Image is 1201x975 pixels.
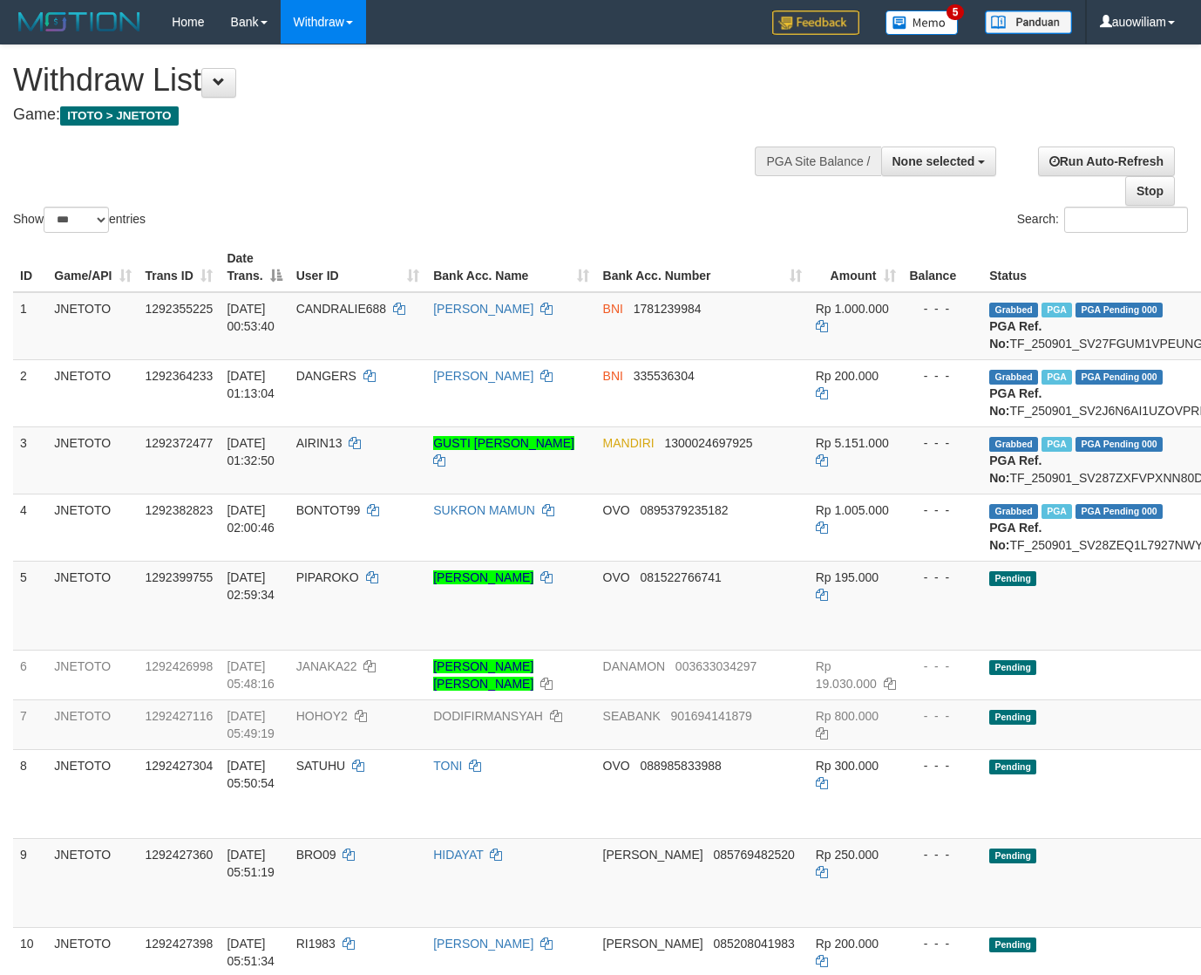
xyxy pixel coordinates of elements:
div: - - - [910,846,976,863]
span: Rp 5.151.000 [816,436,889,450]
b: PGA Ref. No: [989,386,1042,418]
th: Amount: activate to sort column ascending [809,242,903,292]
span: PGA Pending [1075,437,1163,452]
span: SATUHU [296,759,346,773]
td: JNETOTO [47,561,138,650]
th: Game/API: activate to sort column ascending [47,242,138,292]
label: Search: [1017,207,1188,233]
a: [PERSON_NAME] [PERSON_NAME] [433,659,533,691]
span: Rp 300.000 [816,759,879,773]
span: [PERSON_NAME] [603,848,703,862]
h4: Game: [13,106,784,124]
span: Pending [989,710,1036,725]
b: PGA Ref. No: [989,453,1042,485]
b: PGA Ref. No: [989,521,1042,552]
span: 5 [947,4,965,20]
span: Rp 1.005.000 [816,503,889,517]
span: Pending [989,760,1036,774]
span: 1292372477 [146,436,214,450]
span: 1292382823 [146,503,214,517]
td: JNETOTO [47,292,138,360]
a: [PERSON_NAME] [433,302,533,316]
a: [PERSON_NAME] [433,937,533,951]
span: PIPAROKO [296,570,359,584]
span: Marked by auoradja [1042,504,1072,519]
span: [DATE] 05:48:16 [227,659,275,691]
img: MOTION_logo.png [13,9,146,35]
button: None selected [881,147,997,176]
th: Bank Acc. Name: activate to sort column ascending [426,242,595,292]
span: [DATE] 01:32:50 [227,436,275,467]
span: Grabbed [989,437,1038,452]
img: panduan.png [985,10,1072,34]
td: 2 [13,359,47,426]
span: 1292399755 [146,570,214,584]
a: Stop [1125,176,1175,206]
div: - - - [910,935,976,952]
span: Copy 0895379235182 to clipboard [640,503,728,517]
th: User ID: activate to sort column ascending [289,242,427,292]
span: 1292426998 [146,659,214,673]
span: PGA Pending [1075,504,1163,519]
span: DANGERS [296,369,356,383]
span: BNI [603,369,623,383]
span: Rp 1.000.000 [816,302,889,316]
a: [PERSON_NAME] [433,369,533,383]
span: [DATE] 02:00:46 [227,503,275,535]
span: 1292427398 [146,937,214,951]
span: Pending [989,660,1036,675]
span: Marked by auowiliam [1042,437,1072,452]
div: - - - [910,658,976,675]
span: CANDRALIE688 [296,302,387,316]
span: Marked by auonisif [1042,303,1072,317]
span: 1292427116 [146,709,214,723]
span: Copy 901694141879 to clipboard [670,709,751,723]
span: DANAMON [603,659,666,673]
img: Feedback.jpg [772,10,859,35]
div: - - - [910,569,976,586]
td: 5 [13,561,47,650]
span: Rp 800.000 [816,709,879,723]
span: ITOTO > JNETOTO [60,106,179,126]
td: 9 [13,838,47,927]
td: JNETOTO [47,699,138,749]
span: Copy 1781239984 to clipboard [634,302,702,316]
td: JNETOTO [47,749,138,838]
div: - - - [910,300,976,317]
td: 8 [13,749,47,838]
span: Grabbed [989,370,1038,385]
a: SUKRON MAMUN [433,503,535,517]
span: BNI [603,302,623,316]
th: Date Trans.: activate to sort column descending [220,242,288,292]
span: Rp 195.000 [816,570,879,584]
span: Copy 085769482520 to clipboard [713,848,794,862]
span: [DATE] 01:13:04 [227,369,275,400]
td: 1 [13,292,47,360]
span: [DATE] 05:50:54 [227,759,275,790]
td: JNETOTO [47,426,138,494]
th: Bank Acc. Number: activate to sort column ascending [596,242,809,292]
a: HIDAYAT [433,848,483,862]
span: MANDIRI [603,436,655,450]
th: Balance [903,242,983,292]
b: PGA Ref. No: [989,319,1042,351]
span: 1292427304 [146,759,214,773]
span: [DATE] 05:49:19 [227,709,275,740]
a: DODIFIRMANSYAH [433,709,543,723]
span: 1292427360 [146,848,214,862]
h1: Withdraw List [13,63,784,98]
td: 4 [13,494,47,561]
a: GUSTI [PERSON_NAME] [433,436,574,450]
td: JNETOTO [47,650,138,699]
span: Grabbed [989,303,1038,317]
span: Copy 085208041983 to clipboard [713,937,794,951]
span: Rp 19.030.000 [816,659,877,691]
span: Pending [989,937,1036,952]
span: JANAKA22 [296,659,357,673]
td: JNETOTO [47,359,138,426]
a: Run Auto-Refresh [1038,147,1175,176]
span: SEABANK [603,709,661,723]
img: Button%20Memo.svg [885,10,959,35]
span: Copy 081522766741 to clipboard [640,570,721,584]
td: 3 [13,426,47,494]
